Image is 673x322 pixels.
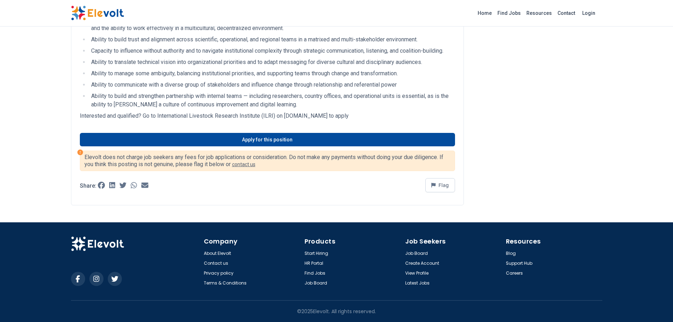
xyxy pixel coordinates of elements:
a: Privacy policy [204,270,234,276]
h4: Resources [506,236,602,246]
iframe: Chat Widget [638,288,673,322]
li: Ability to manage some ambiguity, balancing institutional priorities, and supporting teams throug... [89,69,455,78]
a: About Elevolt [204,251,231,256]
a: Job Board [405,251,428,256]
a: Careers [506,270,523,276]
p: Share: [80,183,96,189]
h4: Job Seekers [405,236,502,246]
li: Ability to build trust and alignment across scientific, operational, and regional teams in a matr... [89,35,455,44]
a: Contact us [204,260,228,266]
li: Ability to communicate with a diverse group of stakeholders and influence change through relation... [89,81,455,89]
li: Ability to build and strengthen partnership with internal teams — including researchers, country ... [89,92,455,109]
img: Elevolt [71,236,124,251]
a: contact us [232,162,255,167]
a: HR Portal [305,260,323,266]
li: Ability to translate technical vision into organizational priorities and to adapt messaging for d... [89,58,455,66]
p: © 2025 Elevolt. All rights reserved. [297,308,376,315]
li: Capacity to influence without authority and to navigate institutional complexity through strategi... [89,47,455,55]
a: Find Jobs [495,7,524,19]
img: Elevolt [71,6,124,21]
a: Start Hiring [305,251,328,256]
a: Contact [555,7,578,19]
a: Support Hub [506,260,532,266]
h4: Products [305,236,401,246]
a: Terms & Conditions [204,280,247,286]
h4: Company [204,236,300,246]
a: Job Board [305,280,327,286]
a: Blog [506,251,516,256]
a: Resources [524,7,555,19]
a: Apply for this position [80,133,455,146]
p: Interested and qualified? Go to International Livestock Research Institute (ILRI) on [DOMAIN_NAME... [80,112,455,120]
p: Elevolt does not charge job seekers any fees for job applications or consideration. Do not make a... [84,154,450,168]
a: Latest Jobs [405,280,430,286]
a: Login [578,6,600,20]
a: Create Account [405,260,439,266]
button: Flag [425,178,455,192]
a: Home [475,7,495,19]
a: View Profile [405,270,429,276]
a: Find Jobs [305,270,325,276]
